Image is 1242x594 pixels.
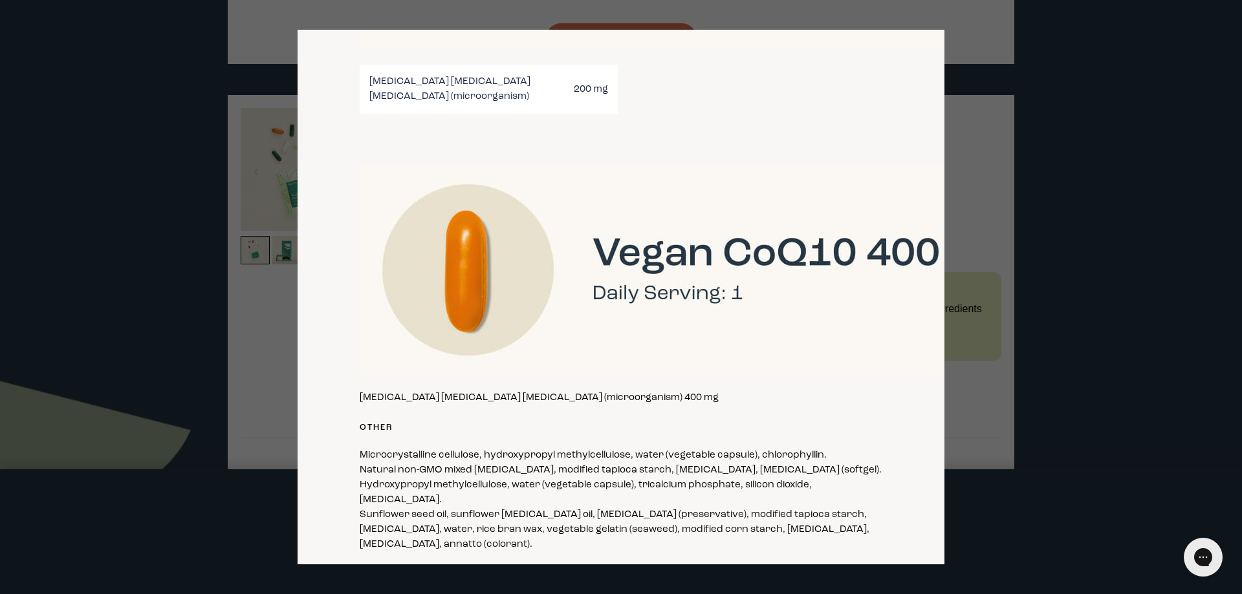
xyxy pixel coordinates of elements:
[360,421,882,434] h5: Other
[369,74,560,104] span: [MEDICAL_DATA] [MEDICAL_DATA] [MEDICAL_DATA] (microorganism)
[360,478,882,507] div: Hydroxypropyl methylcellulose, water (vegetable capsule), tricalcium phosphate, silicon dioxide, ...
[360,507,882,552] div: Sunflower seed oil, sunflower [MEDICAL_DATA] oil, [MEDICAL_DATA] (preservative), modified tapioca...
[360,448,882,463] div: Microcrystalline cellulose, hydroxypropyl methylcellulose, water (vegetable capsule), chlorophyllin.
[360,392,682,403] span: [MEDICAL_DATA] [MEDICAL_DATA] [MEDICAL_DATA] (microorganism)
[684,392,719,403] span: 400 mg
[1177,533,1229,581] iframe: Gorgias live chat messenger
[560,82,608,97] span: 200 mg
[360,463,882,478] div: Natural non-GMO mixed [MEDICAL_DATA], modified tapioca starch, [MEDICAL_DATA], [MEDICAL_DATA] (so...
